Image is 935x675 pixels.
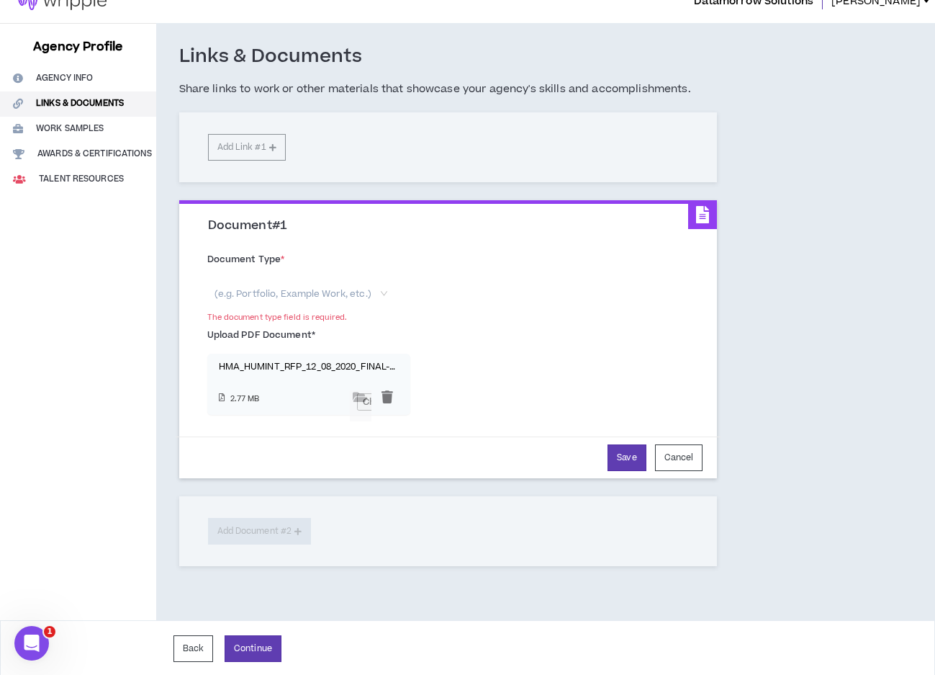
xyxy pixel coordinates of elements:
[44,626,55,638] span: 1
[179,81,718,98] h5: Share links to work or other materials that showcase your agency's skills and accomplishments.
[207,323,315,347] label: Upload PDF Document
[207,248,397,271] label: Document Type
[179,45,362,69] h3: Links & Documents
[173,635,213,662] button: Back
[219,362,399,372] p: HMA_HUMINT_RFP_12_08_2020_FINAL-compressed.pdf
[607,444,646,471] button: Save
[14,626,49,661] iframe: Intercom live chat
[208,218,288,234] h3: Document # 1
[207,312,397,326] div: The document type field is required.
[230,393,268,404] small: 2.77 MB
[33,38,122,55] h3: Agency Profile
[655,444,703,471] button: Cancel
[225,635,281,662] button: Continue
